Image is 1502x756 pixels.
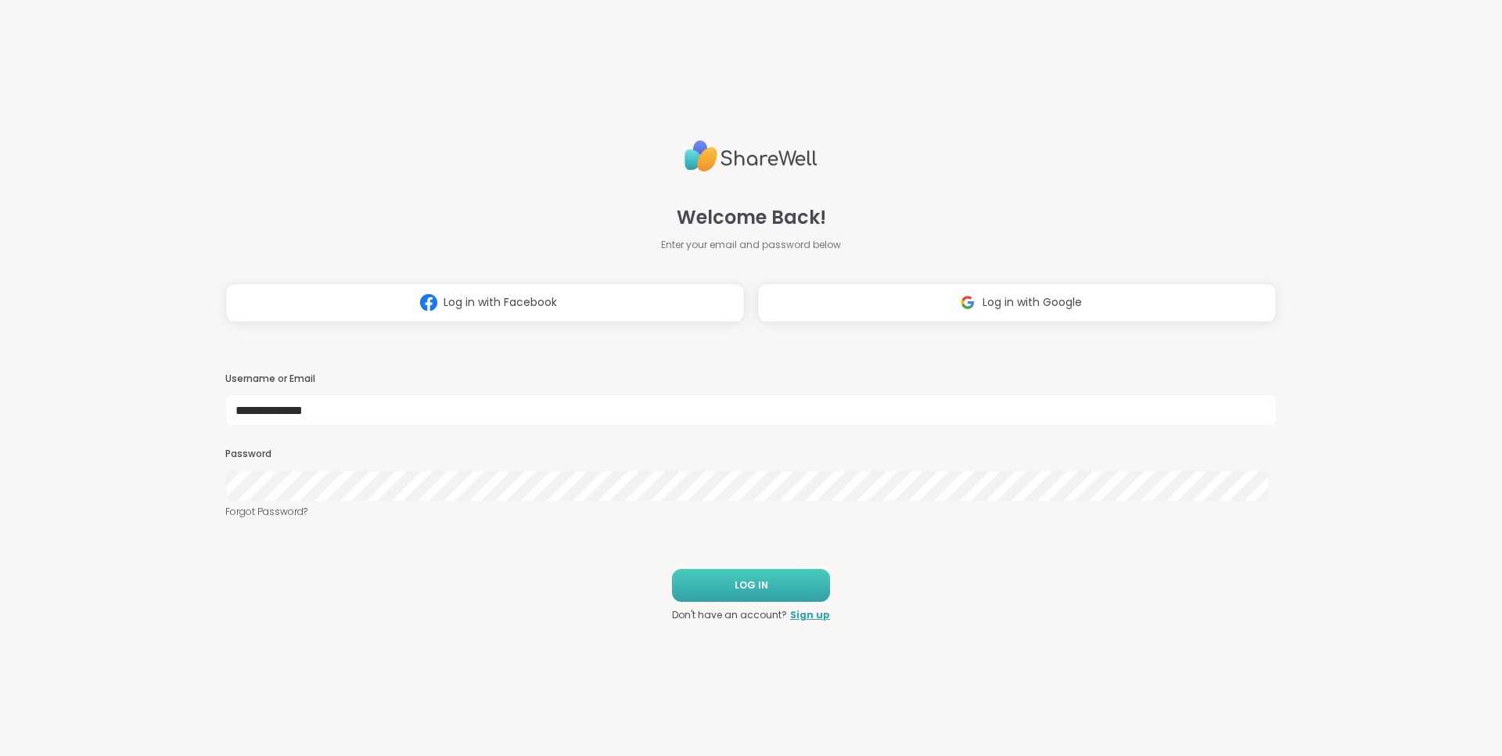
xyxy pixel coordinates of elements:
[444,294,557,311] span: Log in with Facebook
[685,134,817,178] img: ShareWell Logo
[672,569,830,602] button: LOG IN
[661,238,841,252] span: Enter your email and password below
[225,448,1277,461] h3: Password
[735,578,768,592] span: LOG IN
[225,373,1277,386] h3: Username or Email
[677,203,826,232] span: Welcome Back!
[757,283,1277,322] button: Log in with Google
[672,608,787,622] span: Don't have an account?
[225,283,745,322] button: Log in with Facebook
[953,288,983,317] img: ShareWell Logomark
[225,505,1277,519] a: Forgot Password?
[983,294,1082,311] span: Log in with Google
[414,288,444,317] img: ShareWell Logomark
[790,608,830,622] a: Sign up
